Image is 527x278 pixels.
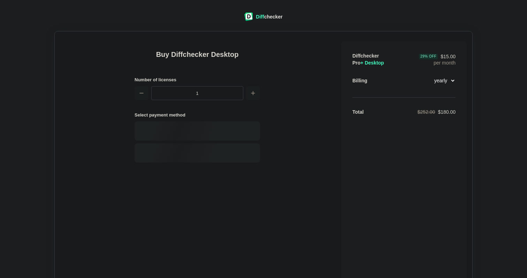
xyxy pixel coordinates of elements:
[256,14,264,20] span: Diff
[418,108,456,115] div: $180.00
[418,109,435,115] span: $252.00
[244,13,253,21] img: Diffchecker logo
[419,52,456,66] div: per month
[244,16,282,22] a: Diffchecker logoDiffchecker
[256,13,282,20] div: checker
[360,60,384,66] span: + Desktop
[352,53,379,59] span: Diffchecker
[352,109,364,115] strong: Total
[151,86,243,100] input: 1
[352,60,384,66] span: Pro
[135,76,260,83] h2: Number of licenses
[419,54,438,59] div: 29 % Off
[352,77,367,84] div: Billing
[419,54,456,59] span: $15.00
[135,50,260,68] h1: Buy Diffchecker Desktop
[135,111,260,119] h2: Select payment method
